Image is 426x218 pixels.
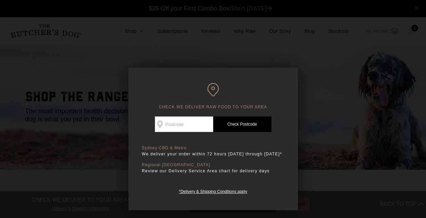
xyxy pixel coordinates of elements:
a: Check Postcode [213,116,271,132]
p: Sydney CBD & Metro [142,146,284,151]
input: Postcode [155,116,213,132]
p: Review our Delivery Service Area chart for delivery days [142,168,284,174]
a: *Delivery & Shipping Conditions apply [179,188,247,194]
h6: CHECK WE DELIVER RAW FOOD TO YOUR AREA [142,83,284,110]
p: Regional [GEOGRAPHIC_DATA] [142,162,284,168]
p: We deliver your order within 72 hours [DATE] through [DATE]* [142,151,284,157]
